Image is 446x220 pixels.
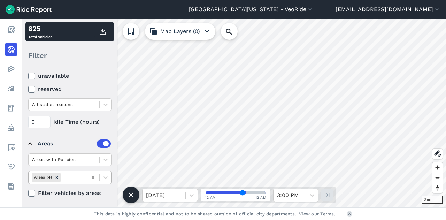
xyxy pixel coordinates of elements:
[28,85,112,93] label: reserved
[5,63,17,75] a: Heatmaps
[189,5,314,14] button: [GEOGRAPHIC_DATA][US_STATE] - VeoRide
[25,45,114,66] div: Filter
[28,134,111,153] summary: Areas
[5,180,17,192] a: Datasets
[336,5,440,14] button: [EMAIL_ADDRESS][DOMAIN_NAME]
[28,23,52,40] div: Total Vehicles
[145,23,215,40] button: Map Layers (0)
[422,196,443,204] div: 3 mi
[5,82,17,95] a: Analyze
[28,72,112,80] label: unavailable
[38,139,111,148] div: Areas
[5,43,17,56] a: Realtime
[5,141,17,153] a: Areas
[5,102,17,114] a: Fees
[32,173,53,182] div: Areas (4)
[5,24,17,36] a: Report
[5,121,17,134] a: Policy
[299,211,336,217] a: View our Terms.
[5,160,17,173] a: Health
[432,173,443,183] button: Zoom out
[53,173,61,182] div: Remove Areas (4)
[205,195,216,200] span: 12 AM
[432,183,443,193] button: Reset bearing to north
[28,23,52,34] div: 625
[28,189,112,197] label: Filter vehicles by areas
[6,5,52,14] img: Ride Report
[28,116,112,128] div: Idle Time (hours)
[432,162,443,173] button: Zoom in
[221,23,249,40] input: Search Location or Vehicles
[255,195,267,200] span: 12 AM
[22,19,446,207] canvas: Map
